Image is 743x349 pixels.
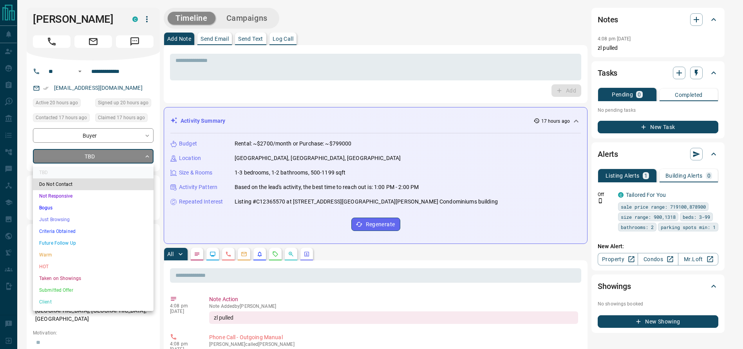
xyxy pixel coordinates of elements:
li: Submitted Offer [33,284,154,296]
li: Criteria Obtained [33,225,154,237]
li: Taken on Showings [33,273,154,284]
li: HOT [33,261,154,273]
li: Just Browsing [33,214,154,225]
li: Warm [33,249,154,261]
li: Future Follow Up [33,237,154,249]
li: Bogus [33,202,154,214]
li: Do Not Contact [33,178,154,190]
li: Client [33,296,154,308]
li: Not Responsive [33,190,154,202]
